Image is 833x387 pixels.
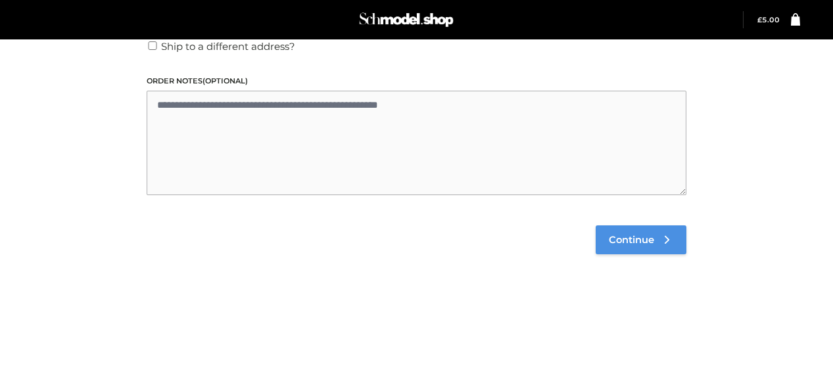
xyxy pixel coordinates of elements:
span: (optional) [202,76,248,85]
span: Ship to a different address? [161,40,295,53]
label: Order notes [147,75,686,87]
bdi: 5.00 [757,16,780,24]
span: £ [757,16,762,24]
a: Continue [596,225,686,254]
span: Continue [609,234,654,246]
a: £5.00 [757,16,780,24]
img: Schmodel Admin 964 [357,7,456,33]
input: Ship to a different address? [147,41,158,50]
